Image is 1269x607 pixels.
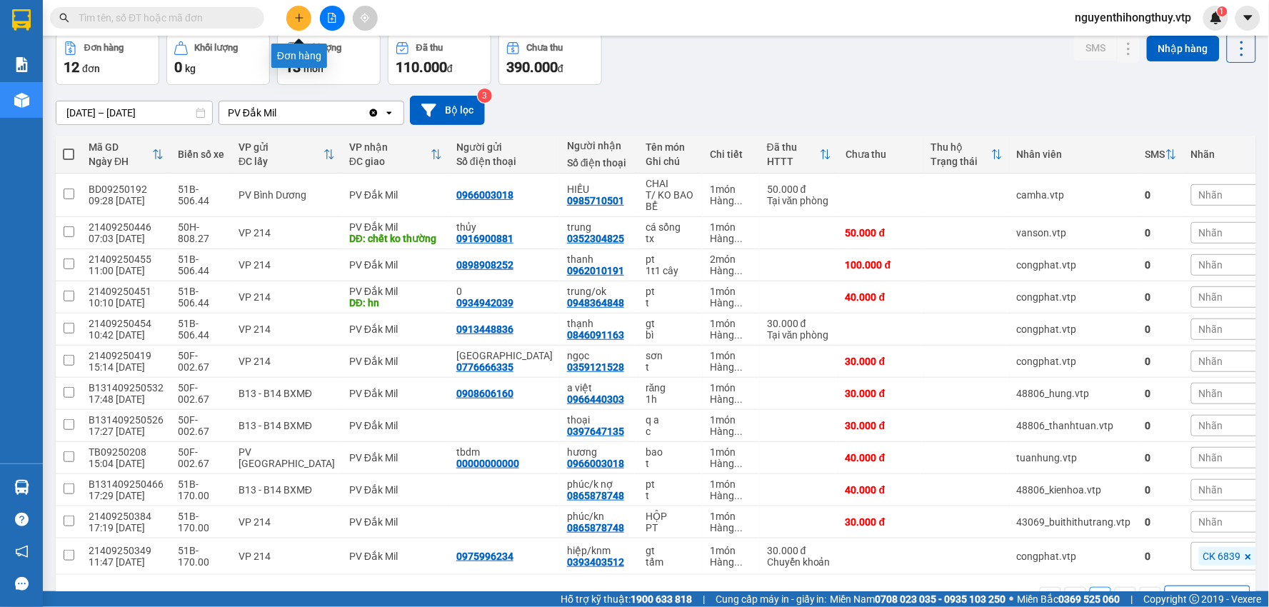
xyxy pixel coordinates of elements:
div: 0 [1145,189,1177,201]
div: pt [646,478,696,490]
div: B13 - B14 BXMĐ [239,388,335,399]
div: TB09250208 [89,446,164,458]
button: Khối lượng0kg [166,34,270,85]
div: 0 [1145,227,1177,239]
th: Toggle SortBy [1138,136,1184,174]
div: congphat.vtp [1017,291,1131,303]
span: 0 [174,59,182,76]
div: 0962010191 [567,265,624,276]
div: ĐC lấy [239,156,323,167]
div: 1 món [710,478,753,490]
div: Ngày ĐH [89,156,152,167]
div: Hàng thông thường [710,522,753,533]
div: Chưa thu [527,43,563,53]
div: VP 214 [239,259,335,271]
div: thoại [567,414,631,426]
div: 21409250446 [89,221,164,233]
span: ... [734,195,743,206]
div: 50F-002.67 [178,414,224,437]
div: tuanhung.vtp [1017,452,1131,463]
span: Nhãn [1199,259,1223,271]
div: tấm [646,556,696,568]
div: PV Đắk Mil [349,356,442,367]
div: 15:14 [DATE] [89,361,164,373]
input: Select a date range. [56,101,212,124]
div: 1 món [710,350,753,361]
div: 1 món [710,184,753,195]
div: 0 [1145,388,1177,399]
div: t [646,361,696,373]
span: ... [734,556,743,568]
div: hương [567,446,631,458]
div: Chưa thu [846,149,917,160]
div: 0865878748 [567,490,624,501]
span: ... [734,265,743,276]
div: PV Đắk Mil [349,452,442,463]
div: HTTT [767,156,820,167]
sup: 3 [478,89,492,103]
div: Trạng thái [931,156,991,167]
div: Số điện thoại [567,157,631,169]
th: Toggle SortBy [924,136,1010,174]
div: 50F-002.67 [178,350,224,373]
div: 15:04 [DATE] [89,458,164,469]
div: 0 [1145,323,1177,335]
div: 0865878748 [567,522,624,533]
div: 10:42 [DATE] [89,329,164,341]
span: Hỗ trợ kỹ thuật: [561,591,692,607]
div: PV Đắk Mil [349,484,442,496]
div: 51B-170.00 [178,511,224,533]
div: DĐ: hn [349,297,442,308]
div: Hàng thông thường [710,490,753,501]
div: CHAI [646,178,696,189]
div: 0393403512 [567,556,624,568]
div: T/ KO BAO BỂ [646,189,696,212]
div: 17:29 [DATE] [89,490,164,501]
div: 40.000 đ [846,291,917,303]
span: 1 [1220,6,1225,16]
div: Thu hộ [931,141,991,153]
div: gt [646,318,696,329]
span: ... [734,233,743,244]
div: trung/ok [567,286,631,297]
div: B13 - B14 BXMĐ [239,420,335,431]
button: caret-down [1235,6,1260,31]
th: Toggle SortBy [231,136,342,174]
span: search [59,13,69,23]
div: 51B-506.44 [178,254,224,276]
div: hiệp/knm [567,545,631,556]
div: SMS [1145,149,1165,160]
div: a việt [567,382,631,393]
div: 1 món [710,286,753,297]
div: Tại văn phòng [767,329,831,341]
button: SMS [1074,35,1117,61]
span: copyright [1190,594,1200,604]
div: Chuyển khoản [767,556,831,568]
div: Hàng thông thường [710,233,753,244]
div: 51B-170.00 [178,478,224,501]
div: 0776666335 [456,361,513,373]
div: PV Đắk Mil [349,221,442,233]
span: question-circle [15,513,29,526]
div: phúc/k nợ [567,478,631,490]
span: đ [447,63,453,74]
div: 0966003018 [567,458,624,469]
span: Cung cấp máy in - giấy in: [716,591,827,607]
div: 30.000 đ [846,388,917,399]
div: 10:10 [DATE] [89,297,164,308]
div: HỘP [646,511,696,522]
span: aim [360,13,370,23]
span: kg [185,63,196,74]
span: Nhãn [1199,189,1223,201]
div: Số lượng [306,43,342,53]
div: Mã GD [89,141,152,153]
button: aim [353,6,378,31]
span: nguyenthihongthuy.vtp [1064,9,1203,26]
div: 0 [1145,291,1177,303]
div: 50F-002.67 [178,446,224,469]
div: 30.000 đ [846,356,917,367]
div: PV Đắk Mil [349,388,442,399]
div: 0 [1145,259,1177,271]
div: 21409250384 [89,511,164,522]
span: ... [734,361,743,373]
